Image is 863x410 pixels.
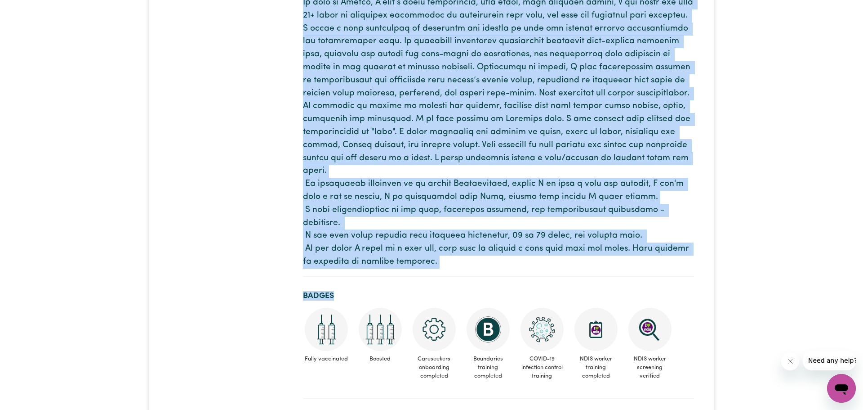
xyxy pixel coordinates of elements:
span: Careseekers onboarding completed [411,351,458,384]
img: Care and support worker has received 2 doses of COVID-19 vaccine [305,308,348,351]
img: NDIS Worker Screening Verified [628,308,672,351]
img: CS Academy: Careseekers Onboarding course completed [413,308,456,351]
img: Care and support worker has received booster dose of COVID-19 vaccination [359,308,402,351]
img: CS Academy: Introduction to NDIS Worker Training course completed [574,308,618,351]
span: COVID-19 infection control training [519,351,565,384]
span: NDIS worker screening verified [627,351,673,384]
img: CS Academy: Boundaries in care and support work course completed [467,308,510,351]
iframe: Message from company [803,351,856,370]
iframe: Button to launch messaging window [827,374,856,403]
span: Boosted [357,351,404,367]
span: NDIS worker training completed [573,351,619,384]
span: Fully vaccinated [303,351,350,367]
iframe: Close message [781,352,799,370]
img: CS Academy: COVID-19 Infection Control Training course completed [520,308,564,351]
span: Boundaries training completed [465,351,512,384]
h2: Badges [303,291,694,301]
span: Need any help? [5,6,54,14]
